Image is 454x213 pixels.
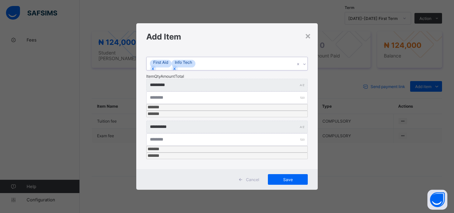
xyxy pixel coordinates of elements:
span: Item [146,70,154,82]
span: Cancel [246,177,259,182]
div: × [305,30,311,41]
div: First Aid [150,60,171,65]
span: Save [273,177,303,182]
span: Qty [154,70,161,82]
button: Open asap [427,190,447,210]
div: Info Tech [171,60,195,65]
span: Amount [161,70,175,82]
h1: Add Item [146,32,308,42]
span: Total [175,70,184,82]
